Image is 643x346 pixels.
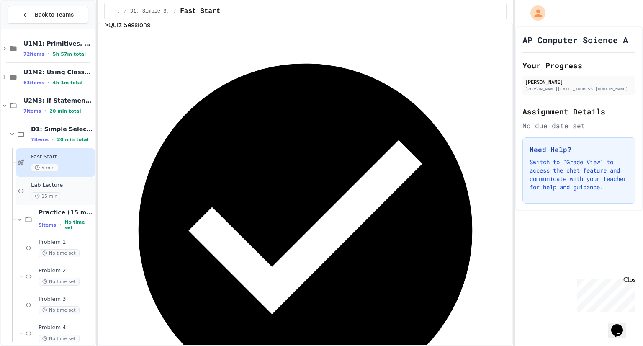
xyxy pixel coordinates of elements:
p: Switch to "Grade View" to access the chat feature and communicate with your teacher for help and ... [530,158,628,191]
span: No time set [64,219,93,230]
span: Back to Teams [35,10,74,19]
span: 7 items [23,108,41,114]
span: U1M1: Primitives, Variables, Basic I/O [23,40,93,47]
span: 63 items [23,80,44,85]
span: D1: Simple Selection [130,8,170,15]
span: 20 min total [49,108,81,114]
span: Lab Lecture [31,182,93,189]
span: Fast Start [180,6,220,16]
span: No time set [39,278,80,286]
h2: Your Progress [522,59,635,71]
span: • [44,108,46,114]
span: D1: Simple Selection [31,125,93,133]
span: 20 min total [57,137,88,142]
span: Problem 1 [39,239,93,246]
span: U1M2: Using Classes and Objects [23,68,93,76]
h2: Assignment Details [522,106,635,117]
button: Back to Teams [8,6,88,24]
h1: AP Computer Science A [522,34,628,46]
span: No time set [39,306,80,314]
span: 5 items [39,222,56,228]
span: 5h 57m total [53,52,86,57]
span: 7 items [31,137,49,142]
h5: > Quiz Sessions [105,20,506,30]
iframe: chat widget [608,312,635,338]
span: / [124,8,127,15]
h3: Need Help? [530,145,628,155]
span: 72 items [23,52,44,57]
span: / [174,8,177,15]
span: • [52,136,54,143]
span: No time set [39,335,80,343]
div: Chat with us now!Close [3,3,58,53]
span: Problem 3 [39,296,93,303]
span: 5 min [31,164,58,172]
span: • [59,222,61,228]
span: • [48,51,49,57]
span: • [48,79,49,86]
span: Practice (15 mins) [39,209,93,216]
span: Fast Start [31,153,93,160]
span: 4h 1m total [53,80,83,85]
div: [PERSON_NAME][EMAIL_ADDRESS][DOMAIN_NAME] [525,86,633,92]
span: Problem 2 [39,267,93,274]
span: ... [111,8,121,15]
span: Problem 4 [39,324,93,331]
iframe: chat widget [574,276,635,312]
div: My Account [522,3,548,23]
span: 15 min [31,192,61,200]
span: No time set [39,249,80,257]
span: U2M3: If Statements & Control Flow [23,97,93,104]
div: [PERSON_NAME] [525,78,633,85]
div: No due date set [522,121,635,131]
